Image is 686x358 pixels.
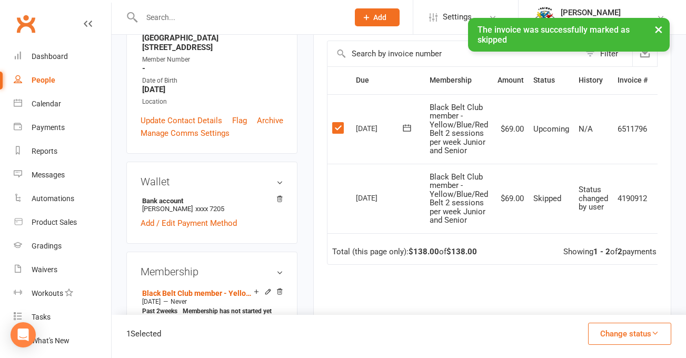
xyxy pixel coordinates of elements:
span: Add [373,13,386,22]
h3: Membership [141,266,283,277]
div: weeks [140,307,180,315]
a: Workouts [14,282,111,305]
a: Flag [232,114,247,127]
div: — [140,297,283,306]
span: Past 2 [142,307,160,315]
div: Dashboard [32,52,68,61]
strong: 1 - 2 [593,247,610,256]
a: Gradings [14,234,111,258]
a: Reports [14,140,111,163]
li: [PERSON_NAME] [141,195,283,214]
div: 1 [126,327,161,340]
div: Tasks [32,313,51,321]
div: Showing of payments [563,247,657,256]
a: Waivers [14,258,111,282]
button: Change status [588,323,671,345]
a: Black Belt Club member - Yellow/Blue/Red Belt 2 sessions per week Junior and Senior [142,289,254,297]
div: Open Intercom Messenger [11,322,36,347]
div: Date of Birth [142,76,283,86]
a: Manage Comms Settings [141,127,230,140]
strong: - [142,64,283,73]
div: Location [142,97,283,107]
strong: $138.00 [446,247,477,256]
div: The invoice was successfully marked as skipped [468,18,670,52]
strong: 2 [618,247,622,256]
a: People [14,68,111,92]
a: Dashboard [14,45,111,68]
a: Clubworx [13,11,39,37]
td: $69.00 [493,94,529,164]
span: Upcoming [533,124,569,134]
div: [DATE] [356,190,404,206]
span: Never [171,298,187,305]
th: History [574,67,613,94]
img: thumb_image1638236014.png [534,7,555,28]
a: Product Sales [14,211,111,234]
a: Tasks [14,305,111,329]
div: Reports [32,147,57,155]
div: Total (this page only): of [332,247,477,256]
span: Status changed by user [579,185,608,212]
h3: Wallet [141,176,283,187]
th: Invoice # [613,67,652,94]
td: 6511796 [613,94,652,164]
span: Settings [443,5,472,29]
div: Waivers [32,265,57,274]
div: [DATE] [356,120,404,136]
strong: $138.00 [409,247,439,256]
div: [PERSON_NAME] [561,8,657,17]
span: Black Belt Club member - Yellow/Blue/Red Belt 2 sessions per week Junior and Senior [430,172,488,225]
span: [DATE] [142,298,161,305]
div: Member Number [142,55,283,65]
td: 4190912 [613,164,652,233]
div: People [32,76,55,84]
strong: Bank account [142,197,278,205]
a: What's New [14,329,111,353]
span: Selected [131,329,161,339]
th: Status [529,67,574,94]
div: Product Sales [32,218,77,226]
a: Messages [14,163,111,187]
th: Membership [425,67,493,94]
a: Add / Edit Payment Method [141,217,237,230]
a: Update Contact Details [141,114,222,127]
strong: Membership has not started yet [183,307,272,315]
div: Payments [32,123,65,132]
span: xxxx 7205 [195,205,224,213]
div: Calendar [32,100,61,108]
a: Payments [14,116,111,140]
a: Automations [14,187,111,211]
button: × [649,18,668,41]
span: N/A [579,124,593,134]
strong: [DATE] [142,85,283,94]
th: Due [351,67,425,94]
div: Workouts [32,289,63,297]
input: Search... [138,10,341,25]
button: Add [355,8,400,26]
div: [PERSON_NAME] Taekwondo [561,17,657,27]
a: Archive [257,114,283,127]
th: Amount [493,67,529,94]
div: Automations [32,194,74,203]
div: Messages [32,171,65,179]
a: Calendar [14,92,111,116]
div: Gradings [32,242,62,250]
span: Skipped [533,194,561,203]
td: $69.00 [493,164,529,233]
div: What's New [32,336,69,345]
span: Black Belt Club member - Yellow/Blue/Red Belt 2 sessions per week Junior and Senior [430,103,488,156]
